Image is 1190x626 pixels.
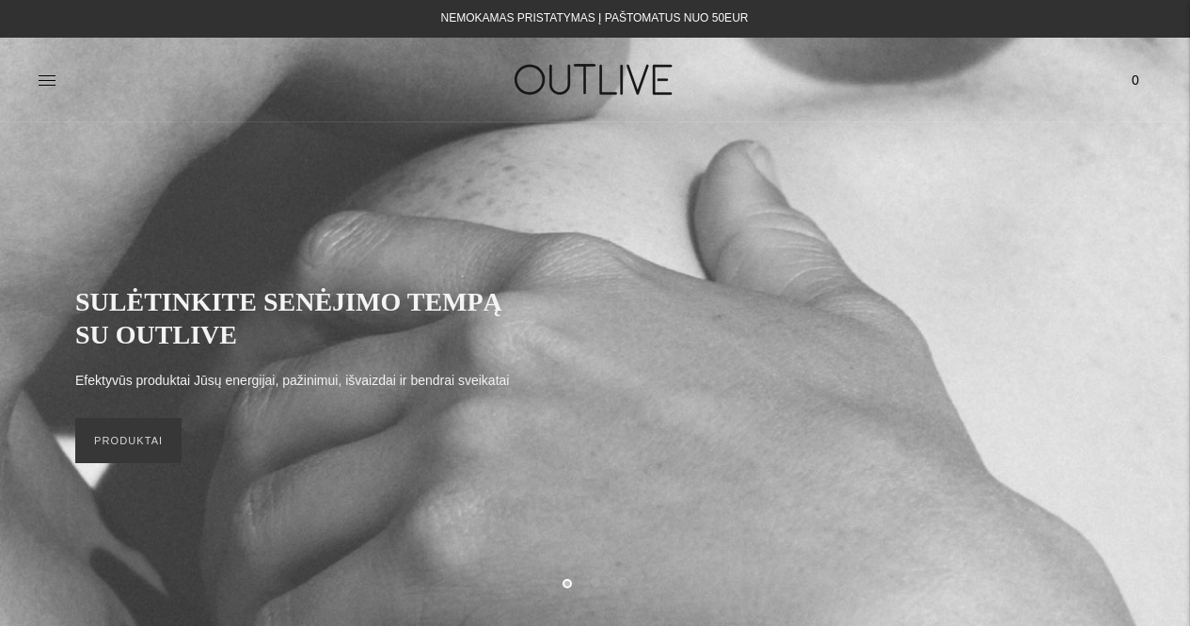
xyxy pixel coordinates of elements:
img: OUTLIVE [478,47,713,112]
a: PRODUKTAI [75,418,182,463]
a: 0 [1119,59,1152,101]
button: Move carousel to slide 3 [618,577,627,586]
button: Move carousel to slide 2 [591,577,600,586]
h2: SULĖTINKITE SENĖJIMO TEMPĄ SU OUTLIVE [75,285,527,351]
span: 0 [1122,67,1149,93]
button: Move carousel to slide 1 [563,579,572,588]
div: NEMOKAMAS PRISTATYMAS Į PAŠTOMATUS NUO 50EUR [441,8,749,30]
p: Efektyvūs produktai Jūsų energijai, pažinimui, išvaizdai ir bendrai sveikatai [75,370,509,393]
